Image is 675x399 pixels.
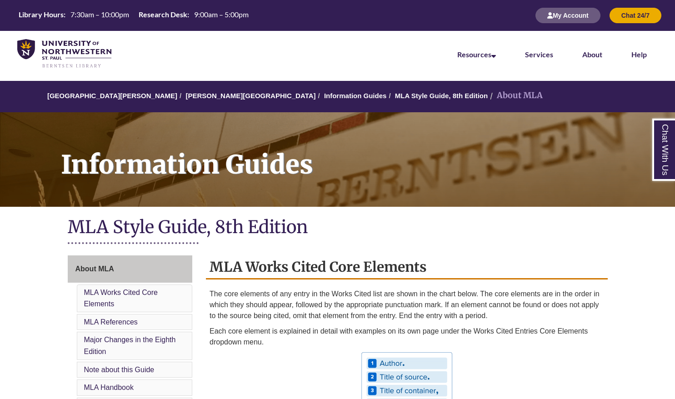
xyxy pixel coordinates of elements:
span: 9:00am – 5:00pm [194,10,249,19]
a: MLA Works Cited Core Elements [84,289,158,308]
a: [PERSON_NAME][GEOGRAPHIC_DATA] [185,92,315,100]
a: Chat 24/7 [610,11,661,19]
h1: MLA Style Guide, 8th Edition [68,216,608,240]
span: 7:30am – 10:00pm [70,10,129,19]
th: Library Hours: [15,10,67,20]
a: My Account [535,11,600,19]
a: Resources [457,50,496,59]
a: Information Guides [324,92,387,100]
span: Each core element is explained in detail with examples on its own page under the Works Cited Entr... [210,327,588,346]
button: Chat 24/7 [610,8,661,23]
a: Note about this Guide [84,366,155,374]
a: Help [631,50,647,59]
a: MLA Style Guide, 8th Edition [395,92,488,100]
a: MLA Handbook [84,384,134,391]
a: [GEOGRAPHIC_DATA][PERSON_NAME] [47,92,177,100]
a: Hours Today [15,10,252,22]
img: UNWSP Library Logo [17,39,111,69]
th: Research Desk: [135,10,190,20]
h1: Information Guides [51,112,675,195]
span: About MLA [75,265,114,273]
li: About MLA [488,89,543,102]
table: Hours Today [15,10,252,21]
h2: MLA Works Cited Core Elements [206,255,608,279]
button: My Account [535,8,600,23]
p: The core elements of any entry in the Works Cited list are shown in the chart below. The core ele... [210,289,604,321]
a: About MLA [68,255,193,283]
a: Major Changes in the Eighth Edition [84,336,176,355]
a: MLA References [84,318,138,326]
a: About [582,50,602,59]
a: Services [525,50,553,59]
